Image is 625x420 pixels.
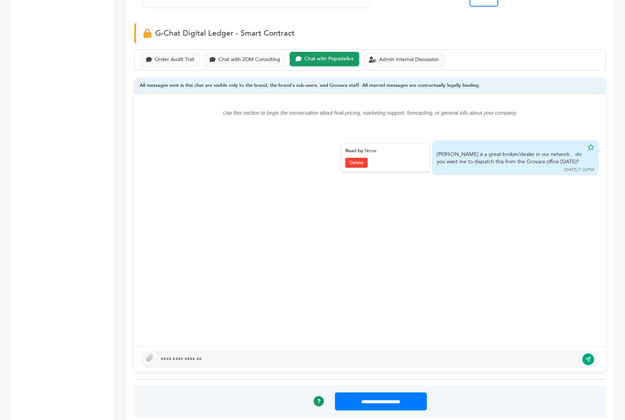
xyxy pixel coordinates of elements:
div: [PERSON_NAME] is a great broker/dealer in our network... do you want me to dispatch this from the... [437,151,584,165]
div: Order Audit Trail [155,57,194,63]
a: ? [314,396,324,406]
div: Chat with 2DM Consulting [218,57,280,63]
div: Chat with Popadelics [304,56,353,62]
strong: Read by: [345,147,365,154]
div: All messages sent in this chat are visible only to the brand, the brand's sub-users, and Grovara ... [134,78,606,94]
a: Delete [345,158,368,168]
span: G-Chat Digital Ledger - Smart Contract [155,28,294,39]
p: Use this section to begin the conversation about final pricing, marketing support, forecasting, o... [149,108,591,117]
div: None [345,147,425,154]
div: Admin Internal Discussion [379,57,439,63]
div: [DATE] 7:32PM [564,167,594,173]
